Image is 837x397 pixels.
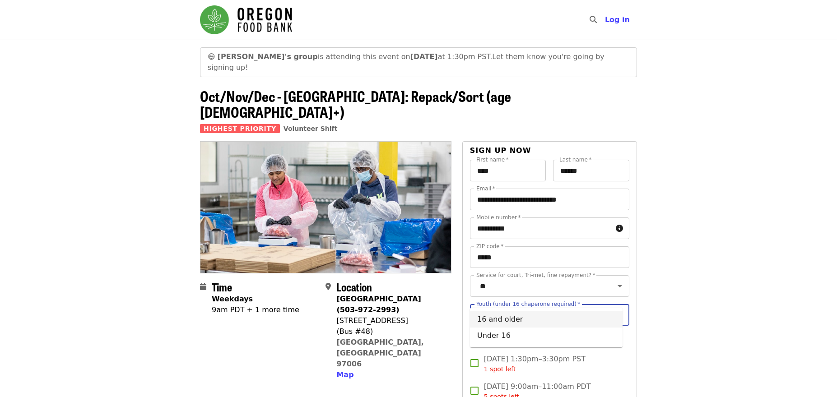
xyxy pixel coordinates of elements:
[484,365,516,373] span: 1 spot left
[200,85,511,122] span: Oct/Nov/Dec - [GEOGRAPHIC_DATA]: Repack/Sort (age [DEMOGRAPHIC_DATA]+)
[470,217,612,239] input: Mobile number
[476,157,509,162] label: First name
[212,305,299,315] div: 9am PDT + 1 more time
[590,15,597,24] i: search icon
[476,272,595,278] label: Service for court, Tri-met, fine repayment?
[605,15,630,24] span: Log in
[200,124,280,133] span: Highest Priority
[336,338,424,368] a: [GEOGRAPHIC_DATA], [GEOGRAPHIC_DATA] 97006
[470,189,629,210] input: Email
[553,160,629,181] input: Last name
[325,282,331,291] i: map-marker-alt icon
[336,369,353,380] button: Map
[212,295,253,303] strong: Weekdays
[336,279,372,295] span: Location
[218,52,493,61] span: is attending this event on at 1:30pm PST.
[616,224,623,233] i: circle-info icon
[484,354,586,374] span: [DATE] 1:30pm–3:30pm PST
[470,246,629,268] input: ZIP code
[602,9,609,31] input: Search
[200,5,292,34] img: Oregon Food Bank - Home
[470,328,623,344] li: Under 16
[470,311,623,328] li: 16 and older
[336,295,421,314] strong: [GEOGRAPHIC_DATA] (503-972-2993)
[598,11,637,29] button: Log in
[200,282,206,291] i: calendar icon
[559,157,591,162] label: Last name
[476,215,521,220] label: Mobile number
[470,160,546,181] input: First name
[212,279,232,295] span: Time
[410,52,438,61] strong: [DATE]
[476,186,495,191] label: Email
[336,370,353,379] span: Map
[336,315,444,326] div: [STREET_ADDRESS]
[200,142,451,272] img: Oct/Nov/Dec - Beaverton: Repack/Sort (age 10+) organized by Oregon Food Bank
[336,326,444,337] div: (Bus #48)
[218,52,318,61] strong: [PERSON_NAME]'s group
[470,146,531,155] span: Sign up now
[476,301,580,307] label: Youth (under 16 chaperone required)
[614,280,626,292] button: Open
[476,244,503,249] label: ZIP code
[208,52,215,61] span: grinning face emoji
[284,125,338,132] a: Volunteer Shift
